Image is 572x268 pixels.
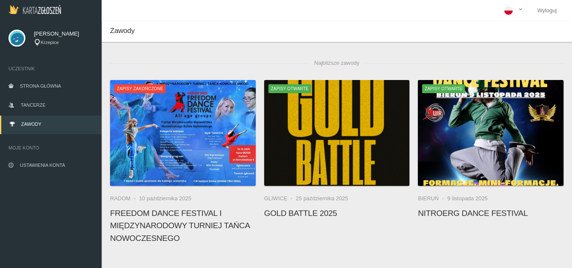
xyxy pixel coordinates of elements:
li: Bieruń [418,194,447,203]
img: NitroErg Dance Festival [418,80,564,186]
li: 10 października 2025 [139,194,191,203]
span: Ustawienia konta [20,163,65,168]
span: Najbliższe zawody [307,55,366,72]
img: Logo [8,5,61,14]
h4: FREEDOM DANCE FESTIVAL I Międzynarodowy Turniej Tańca Nowoczesnego [110,207,256,244]
a: FREEDOM DANCE FESTIVAL I Międzynarodowy Turniej Tańca NowoczesnegoZapisy zakończone [110,80,256,186]
li: 25 października 2025 [296,194,348,203]
span: Zawody [21,122,41,127]
img: Gold Battle 2025 [264,80,410,186]
span: Zawody [110,27,135,35]
img: FREEDOM DANCE FESTIVAL I Międzynarodowy Turniej Tańca Nowoczesnego [110,80,256,186]
span: Moje konto [8,144,93,152]
span: Zapisy otwarte [268,84,311,93]
li: 9 listopada 2025 [447,194,487,203]
span: [PERSON_NAME] [34,30,93,38]
li: Gliwice [264,194,296,203]
img: svg [8,30,25,47]
li: Radom [110,194,139,203]
span: Uczestnik [8,64,93,73]
h4: Gold Battle 2025 [264,207,410,219]
h4: NitroErg Dance Festival [418,207,564,219]
a: Gold Battle 2025Zapisy otwarte [264,80,410,186]
div: Krzepice [34,39,93,46]
span: Tancerze [21,102,45,108]
span: Zapisy otwarte [422,84,465,93]
a: NitroErg Dance FestivalZapisy otwarte [418,80,564,186]
span: Zapisy zakończone [114,84,166,93]
span: Strona główna [20,83,61,88]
